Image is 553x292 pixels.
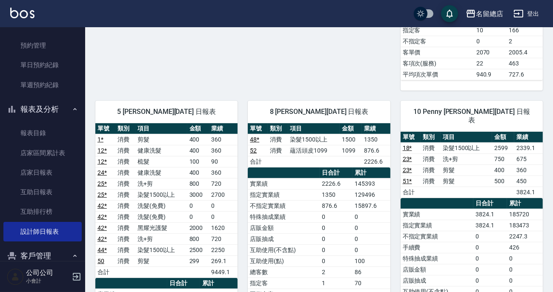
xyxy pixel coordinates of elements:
td: 0 [187,211,209,222]
td: 店販金額 [248,222,320,233]
td: 梳髮 [135,156,187,167]
td: 消費 [421,142,441,153]
td: 3824.1 [514,187,543,198]
th: 類別 [115,123,135,134]
a: 店家日報表 [3,163,82,182]
td: 客項次(服務) [401,58,474,69]
td: 299 [187,255,209,266]
td: 360 [209,134,238,145]
table: a dense table [95,123,238,278]
td: 剪髮 [135,255,187,266]
th: 業績 [362,123,390,134]
td: 2226.6 [362,156,390,167]
td: 實業績 [401,209,474,220]
td: 0 [352,233,390,244]
td: 0 [507,253,543,264]
td: 消費 [115,178,135,189]
a: 店家區間累計表 [3,143,82,163]
td: 3824.1 [473,209,507,220]
span: 5 [PERSON_NAME][DATE] 日報表 [106,108,227,116]
th: 單號 [401,132,421,143]
td: 2000 [187,222,209,233]
th: 項目 [441,132,492,143]
td: 指定客 [401,25,474,36]
td: 黑耀光護髮 [135,222,187,233]
td: 2250 [209,244,238,255]
td: 0 [352,222,390,233]
a: 單日預約紀錄 [3,55,82,75]
td: 100 [352,255,390,266]
td: 185720 [507,209,543,220]
td: 消費 [115,255,135,266]
td: 染髮1500以上 [441,142,492,153]
td: 洗髮(免費) [135,200,187,211]
td: 0 [209,211,238,222]
td: 消費 [268,134,288,145]
td: 450 [514,176,543,187]
td: 0 [320,233,352,244]
td: 0 [320,211,352,222]
th: 金額 [340,123,362,134]
td: 洗+剪 [441,153,492,164]
a: 預約管理 [3,36,82,55]
button: save [441,5,458,22]
td: 720 [209,178,238,189]
td: 100 [187,156,209,167]
p: 小會計 [26,277,69,285]
td: 0 [473,275,507,286]
a: 互助日報表 [3,182,82,202]
td: 蘊活頭皮1099 [288,145,340,156]
td: 145393 [352,178,390,189]
td: 消費 [115,200,135,211]
td: 互助使用(點) [248,255,320,266]
td: 876.6 [320,200,352,211]
td: 消費 [115,233,135,244]
td: 183473 [507,220,543,231]
td: 消費 [115,211,135,222]
td: 400 [187,134,209,145]
td: 1 [320,278,352,289]
button: 登出 [510,6,543,22]
td: 互助使用(不含點) [248,244,320,255]
td: 0 [507,264,543,275]
th: 單號 [248,123,268,134]
td: 720 [209,233,238,244]
td: 消費 [268,145,288,156]
td: 0 [473,253,507,264]
td: 0 [352,244,390,255]
td: 0 [507,275,543,286]
td: 86 [352,266,390,278]
th: 類別 [268,123,288,134]
td: 269.1 [209,255,238,266]
th: 類別 [421,132,441,143]
td: 2 [320,266,352,278]
button: 客戶管理 [3,245,82,267]
td: 750 [492,153,514,164]
th: 累計 [507,198,543,209]
div: 名留總店 [476,9,503,19]
td: 15897.6 [352,200,390,211]
td: 消費 [115,145,135,156]
td: 500 [492,176,514,187]
td: 0 [352,211,390,222]
td: 消費 [421,176,441,187]
td: 客單價 [401,47,474,58]
td: 染髮1500以上 [288,134,340,145]
td: 特殊抽成業績 [401,253,474,264]
button: 名留總店 [462,5,507,23]
td: 不指定實業績 [248,200,320,211]
th: 日合計 [473,198,507,209]
td: 2500 [187,244,209,255]
a: 互助排行榜 [3,202,82,221]
td: 166 [507,25,543,36]
td: 2339.1 [514,142,543,153]
td: 手續費 [401,242,474,253]
td: 染髮1500以上 [135,244,187,255]
td: 消費 [115,189,135,200]
td: 2070 [474,47,507,58]
td: 1350 [362,134,390,145]
td: 2247.3 [507,231,543,242]
td: 合計 [248,156,268,167]
td: 健康洗髮 [135,167,187,178]
td: 消費 [421,153,441,164]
